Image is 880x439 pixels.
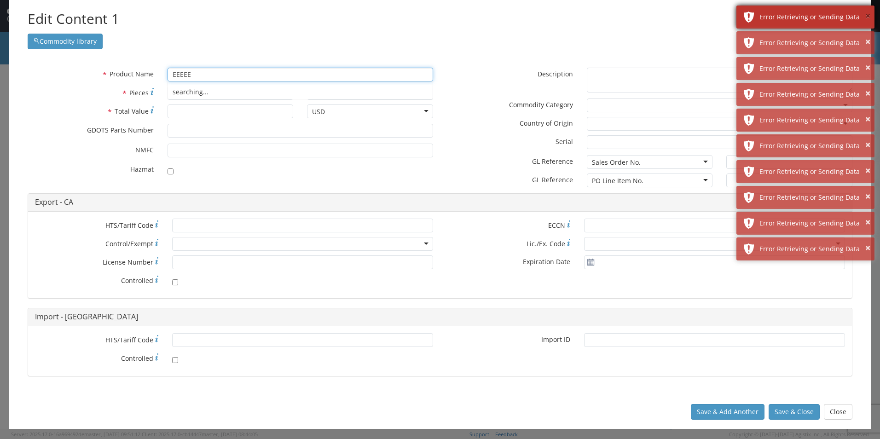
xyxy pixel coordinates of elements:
[115,107,149,116] span: Total Value
[865,242,870,255] button: ×
[759,244,868,254] div: Error Retrieving or Sending Data
[35,197,73,207] a: Export - CA
[865,164,870,178] button: ×
[759,141,868,150] div: Error Retrieving or Sending Data
[592,176,643,185] div: PO Line Item No.
[759,219,868,228] div: Error Retrieving or Sending Data
[769,404,820,420] button: Save & Close
[865,190,870,203] button: ×
[865,87,870,100] button: ×
[130,165,154,173] span: Hazmat
[103,258,153,266] span: License Number
[312,107,325,116] div: USD
[121,276,153,285] span: Controlled
[121,354,153,363] span: Controlled
[509,100,573,109] span: Commodity Category
[759,38,868,47] div: Error Retrieving or Sending Data
[538,69,573,78] span: Description
[865,216,870,229] button: ×
[865,113,870,126] button: ×
[759,116,868,125] div: Error Retrieving or Sending Data
[532,175,573,184] span: GL Reference
[28,9,852,29] h2: Edit Content 1
[105,239,153,248] span: Control/Exempt
[532,157,573,166] span: GL Reference
[28,34,103,49] button: Commodity library
[105,221,153,230] span: HTS/Tariff Code
[824,404,852,420] button: Close
[87,126,154,134] span: GDOTS Parts Number
[520,119,573,127] span: Country of Origin
[865,61,870,75] button: ×
[865,10,870,23] button: ×
[105,335,153,344] span: HTS/Tariff Code
[527,239,565,248] span: Lic./Ex. Code
[691,404,764,420] button: Save & Add Another
[865,35,870,49] button: ×
[548,221,565,230] span: ECCN
[129,88,149,97] span: Pieces
[759,12,868,22] div: Error Retrieving or Sending Data
[592,158,641,167] div: Sales Order No.
[759,167,868,176] div: Error Retrieving or Sending Data
[865,139,870,152] button: ×
[168,85,433,99] div: searching...
[541,335,570,344] span: Import ID
[523,257,570,266] span: Expiration Date
[759,64,868,73] div: Error Retrieving or Sending Data
[35,312,138,322] a: Import - [GEOGRAPHIC_DATA]
[556,137,573,146] span: Serial
[110,69,154,78] span: Product Name
[135,145,154,154] span: NMFC
[759,193,868,202] div: Error Retrieving or Sending Data
[759,90,868,99] div: Error Retrieving or Sending Data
